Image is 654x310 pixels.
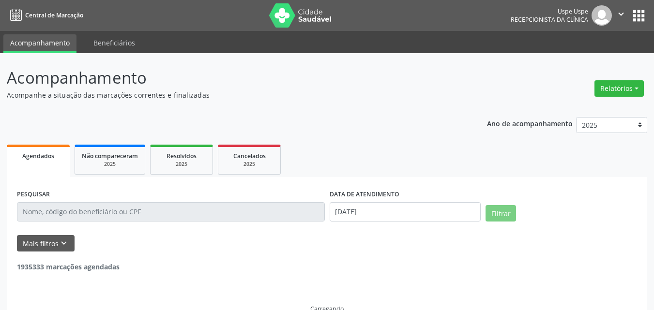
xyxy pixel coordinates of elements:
[630,7,647,24] button: apps
[17,187,50,202] label: PESQUISAR
[330,187,399,202] label: DATA DE ATENDIMENTO
[17,235,75,252] button: Mais filtroskeyboard_arrow_down
[233,152,266,160] span: Cancelados
[511,7,588,15] div: Uspe Uspe
[22,152,54,160] span: Agendados
[486,205,516,221] button: Filtrar
[594,80,644,97] button: Relatórios
[82,152,138,160] span: Não compareceram
[7,90,455,100] p: Acompanhe a situação das marcações correntes e finalizadas
[511,15,588,24] span: Recepcionista da clínica
[616,9,626,19] i: 
[82,161,138,168] div: 2025
[87,34,142,51] a: Beneficiários
[17,262,120,271] strong: 1935333 marcações agendadas
[7,7,83,23] a: Central de Marcação
[59,238,69,249] i: keyboard_arrow_down
[25,11,83,19] span: Central de Marcação
[487,117,573,129] p: Ano de acompanhamento
[3,34,76,53] a: Acompanhamento
[225,161,274,168] div: 2025
[7,66,455,90] p: Acompanhamento
[17,202,325,221] input: Nome, código do beneficiário ou CPF
[592,5,612,26] img: img
[157,161,206,168] div: 2025
[612,5,630,26] button: 
[330,202,481,221] input: Selecione um intervalo
[167,152,197,160] span: Resolvidos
